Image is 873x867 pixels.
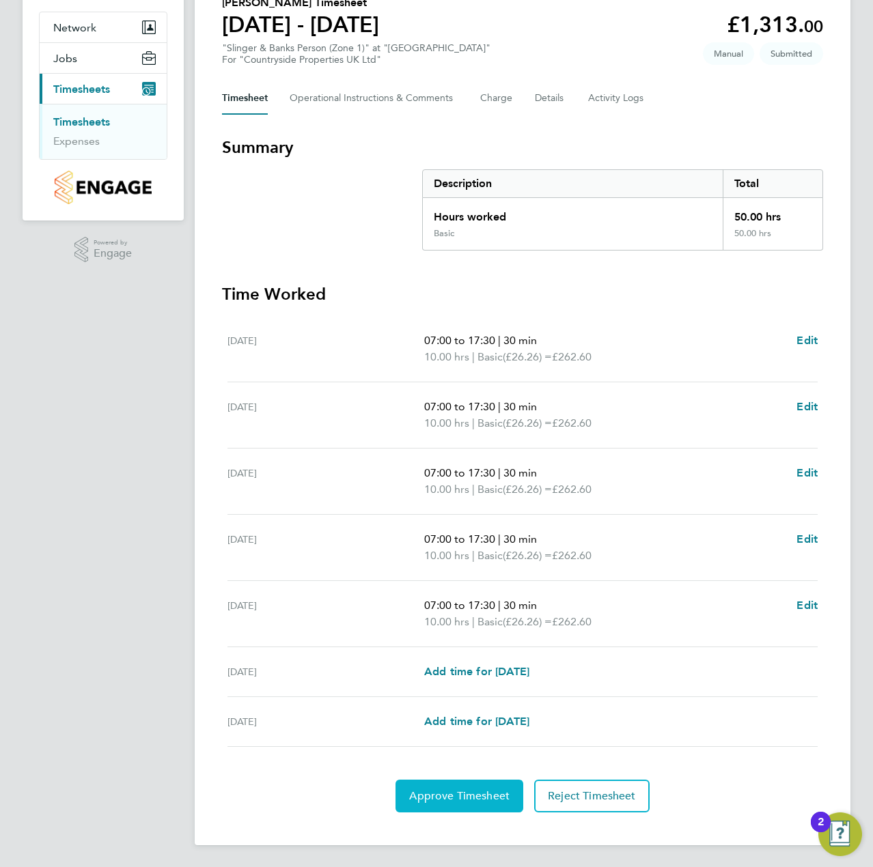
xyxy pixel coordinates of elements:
span: 10.00 hrs [424,615,469,628]
a: Expenses [53,134,100,147]
span: 30 min [503,334,537,347]
button: Timesheets [40,74,167,104]
span: | [472,350,475,363]
a: Edit [796,597,818,614]
span: 07:00 to 17:30 [424,599,495,612]
span: £262.60 [552,350,592,363]
div: Summary [422,169,823,251]
div: [DATE] [227,465,424,498]
a: Timesheets [53,115,110,128]
span: Basic [477,614,503,630]
button: Open Resource Center, 2 new notifications [818,812,862,856]
button: Timesheet [222,82,268,115]
span: 07:00 to 17:30 [424,532,495,545]
span: Basic [477,481,503,498]
div: [DATE] [227,531,424,564]
span: Reject Timesheet [548,789,636,803]
span: £262.60 [552,416,592,429]
span: Add time for [DATE] [424,665,529,678]
span: (£26.26) = [503,483,552,496]
span: Jobs [53,52,77,65]
h1: [DATE] - [DATE] [222,11,379,38]
span: Basic [477,548,503,564]
span: (£26.26) = [503,615,552,628]
span: Add time for [DATE] [424,715,529,728]
div: 2 [818,822,824,840]
div: [DATE] [227,713,424,730]
span: 07:00 to 17:30 [424,466,495,479]
img: countryside-properties-logo-retina.png [55,171,151,204]
span: 10.00 hrs [424,549,469,562]
button: Charge [480,82,513,115]
div: Hours worked [423,198,723,228]
span: Edit [796,599,818,612]
span: 30 min [503,466,537,479]
span: This timesheet is Submitted. [760,42,823,65]
div: Timesheets [40,104,167,159]
span: (£26.26) = [503,416,552,429]
span: Basic [477,349,503,365]
a: Edit [796,465,818,481]
span: 30 min [503,532,537,545]
button: Details [535,82,566,115]
h3: Time Worked [222,283,823,305]
span: | [498,466,501,479]
span: 30 min [503,599,537,612]
span: | [498,532,501,545]
span: | [472,615,475,628]
div: Total [723,170,822,197]
a: Edit [796,332,818,349]
div: Basic [434,228,454,239]
span: | [472,549,475,562]
button: Activity Logs [588,82,646,115]
button: Approve Timesheet [396,780,523,812]
span: Timesheets [53,83,110,96]
span: £262.60 [552,615,592,628]
span: Edit [796,532,818,545]
span: £262.60 [552,483,592,496]
div: [DATE] [227,399,424,431]
a: Powered byEngage [74,237,133,263]
span: This timesheet was manually created. [703,42,754,65]
div: [DATE] [227,597,424,630]
a: Add time for [DATE] [424,664,529,680]
div: "Slinger & Banks Person (Zone 1)" at "[GEOGRAPHIC_DATA]" [222,42,490,66]
span: | [498,334,501,347]
span: Basic [477,415,503,431]
div: [DATE] [227,664,424,680]
span: (£26.26) = [503,549,552,562]
app-decimal: £1,313. [727,12,823,38]
span: 07:00 to 17:30 [424,334,495,347]
span: | [498,599,501,612]
div: Description [423,170,723,197]
span: Edit [796,466,818,479]
span: | [472,416,475,429]
h3: Summary [222,137,823,158]
span: 07:00 to 17:30 [424,400,495,413]
span: 10.00 hrs [424,350,469,363]
span: 30 min [503,400,537,413]
button: Operational Instructions & Comments [290,82,458,115]
span: | [498,400,501,413]
span: Edit [796,334,818,347]
a: Edit [796,399,818,415]
span: Engage [94,248,132,259]
span: Powered by [94,237,132,248]
section: Timesheet [222,137,823,812]
span: £262.60 [552,549,592,562]
span: 10.00 hrs [424,483,469,496]
div: 50.00 hrs [723,198,822,228]
span: (£26.26) = [503,350,552,363]
button: Network [40,12,167,42]
span: Approve Timesheet [409,789,510,803]
div: 50.00 hrs [723,228,822,250]
span: Edit [796,400,818,413]
span: | [472,483,475,496]
span: Network [53,21,96,34]
a: Edit [796,531,818,548]
a: Add time for [DATE] [424,713,529,730]
span: 10.00 hrs [424,416,469,429]
button: Reject Timesheet [534,780,650,812]
div: For "Countryside Properties UK Ltd" [222,54,490,66]
div: [DATE] [227,332,424,365]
